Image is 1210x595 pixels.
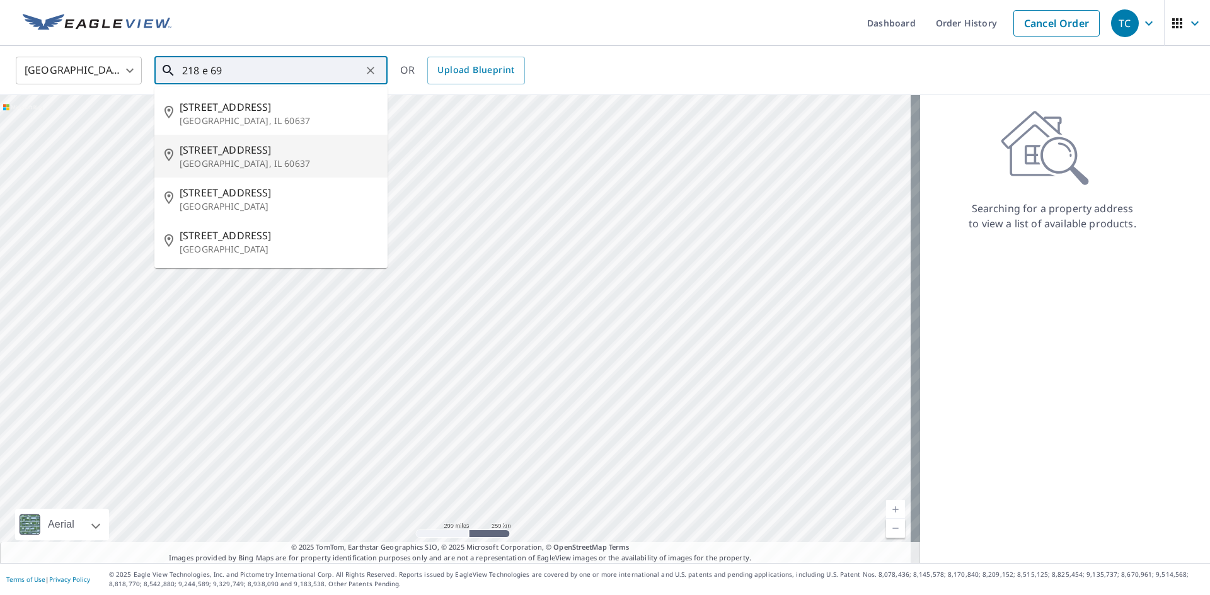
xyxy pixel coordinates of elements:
span: [STREET_ADDRESS] [180,228,377,243]
button: Clear [362,62,379,79]
div: Aerial [15,509,109,540]
p: [GEOGRAPHIC_DATA] [180,243,377,256]
span: [STREET_ADDRESS] [180,185,377,200]
div: Aerial [44,509,78,540]
div: TC [1111,9,1139,37]
p: | [6,575,90,583]
a: OpenStreetMap [553,542,606,552]
a: Upload Blueprint [427,57,524,84]
p: © 2025 Eagle View Technologies, Inc. and Pictometry International Corp. All Rights Reserved. Repo... [109,570,1204,589]
a: Current Level 5, Zoom In [886,500,905,519]
span: [STREET_ADDRESS] [180,99,377,115]
span: © 2025 TomTom, Earthstar Geographics SIO, © 2025 Microsoft Corporation, © [291,542,630,553]
p: Searching for a property address to view a list of available products. [968,201,1137,231]
p: [GEOGRAPHIC_DATA], IL 60637 [180,115,377,127]
a: Current Level 5, Zoom Out [886,519,905,538]
input: Search by address or latitude-longitude [182,53,362,88]
span: [STREET_ADDRESS] [180,142,377,157]
p: [GEOGRAPHIC_DATA], IL 60637 [180,157,377,170]
div: OR [400,57,525,84]
a: Terms of Use [6,575,45,584]
img: EV Logo [23,14,171,33]
a: Privacy Policy [49,575,90,584]
p: [GEOGRAPHIC_DATA] [180,200,377,213]
a: Terms [609,542,630,552]
a: Cancel Order [1013,10,1100,37]
span: Upload Blueprint [437,62,514,78]
div: [GEOGRAPHIC_DATA] [16,53,142,88]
